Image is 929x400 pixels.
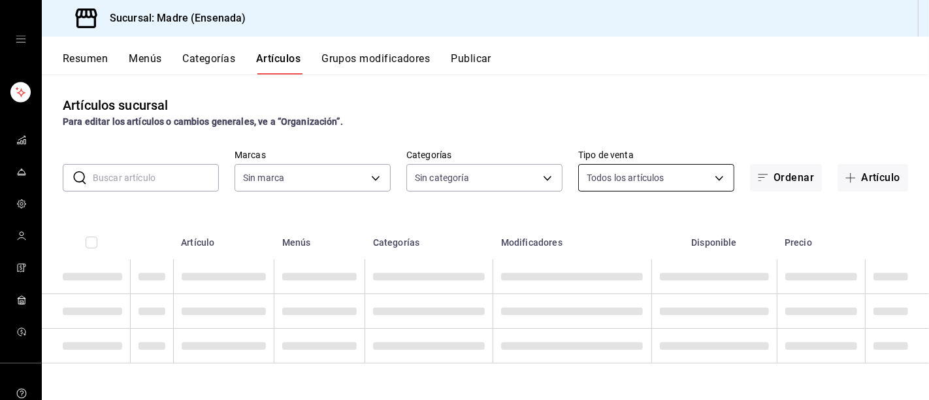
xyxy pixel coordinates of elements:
div: Artículos sucursal [63,95,168,115]
button: Artículo [838,164,908,192]
span: Sin marca [243,171,284,184]
button: Publicar [451,52,491,75]
th: Precio [777,218,865,259]
button: Categorías [183,52,236,75]
label: Tipo de venta [578,151,734,160]
button: Menús [129,52,161,75]
th: Disponible [651,218,777,259]
th: Modificadores [493,218,651,259]
button: Artículos [256,52,301,75]
h3: Sucursal: Madre (Ensenada) [99,10,246,26]
button: cajón abierto [16,34,26,44]
span: Sin categoría [415,171,469,184]
label: Marcas [235,151,391,160]
div: navigation tabs [63,52,929,75]
button: Ordenar [750,164,822,192]
button: Resumen [63,52,108,75]
th: Artículo [173,218,274,259]
th: Categorías [365,218,493,259]
label: Categorías [406,151,562,160]
span: Todos los artículos [587,171,664,184]
th: Menús [274,218,365,259]
input: Buscar artículo [93,165,219,191]
strong: Para editar los artículos o cambios generales, ve a “Organización”. [63,116,343,127]
button: Grupos modificadores [321,52,430,75]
